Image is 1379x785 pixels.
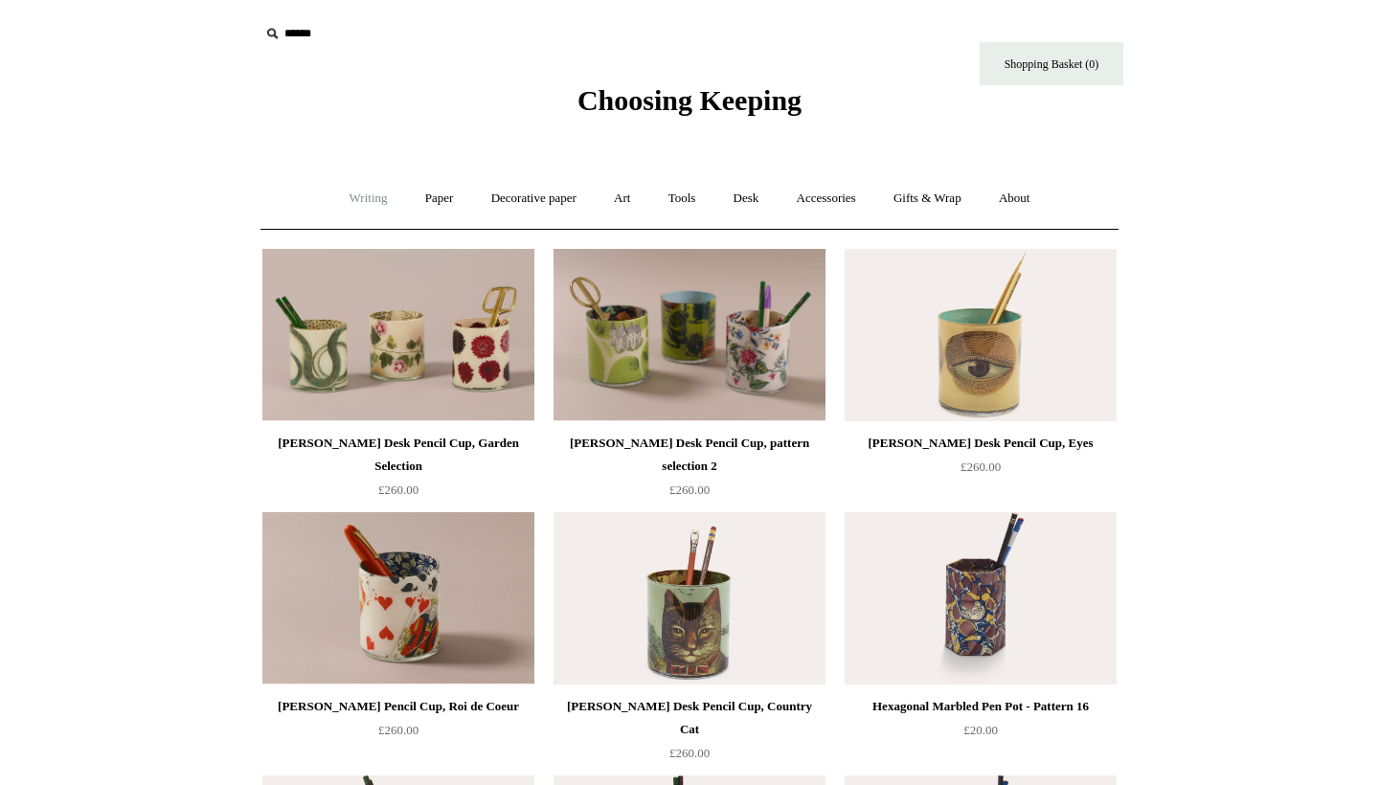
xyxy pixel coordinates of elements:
[262,249,534,421] img: John Derian Desk Pencil Cup, Garden Selection
[554,512,825,684] a: John Derian Desk Pencil Cup, Country Cat John Derian Desk Pencil Cup, Country Cat
[554,512,825,684] img: John Derian Desk Pencil Cup, Country Cat
[876,173,979,224] a: Gifts & Wrap
[845,249,1117,421] img: John Derian Desk Pencil Cup, Eyes
[577,100,802,113] a: Choosing Keeping
[716,173,777,224] a: Desk
[845,432,1117,510] a: [PERSON_NAME] Desk Pencil Cup, Eyes £260.00
[961,460,1001,474] span: £260.00
[558,695,821,741] div: [PERSON_NAME] Desk Pencil Cup, Country Cat
[963,723,998,737] span: £20.00
[780,173,873,224] a: Accessories
[577,84,802,116] span: Choosing Keeping
[849,695,1112,718] div: Hexagonal Marbled Pen Pot - Pattern 16
[554,432,825,510] a: [PERSON_NAME] Desk Pencil Cup, pattern selection 2 £260.00
[980,42,1123,85] a: Shopping Basket (0)
[554,249,825,421] img: John Derian Desk Pencil Cup, pattern selection 2
[554,249,825,421] a: John Derian Desk Pencil Cup, pattern selection 2 John Derian Desk Pencil Cup, pattern selection 2
[378,723,418,737] span: £260.00
[262,695,534,774] a: [PERSON_NAME] Pencil Cup, Roi de Coeur £260.00
[262,249,534,421] a: John Derian Desk Pencil Cup, Garden Selection John Derian Desk Pencil Cup, Garden Selection
[262,432,534,510] a: [PERSON_NAME] Desk Pencil Cup, Garden Selection £260.00
[332,173,405,224] a: Writing
[982,173,1048,224] a: About
[408,173,471,224] a: Paper
[845,512,1117,684] img: Hexagonal Marbled Pen Pot - Pattern 16
[845,695,1117,774] a: Hexagonal Marbled Pen Pot - Pattern 16 £20.00
[651,173,713,224] a: Tools
[262,512,534,684] img: John Derian Desk Pencil Cup, Roi de Coeur
[554,695,825,774] a: [PERSON_NAME] Desk Pencil Cup, Country Cat £260.00
[669,746,710,760] span: £260.00
[267,695,530,718] div: [PERSON_NAME] Pencil Cup, Roi de Coeur
[597,173,647,224] a: Art
[267,432,530,478] div: [PERSON_NAME] Desk Pencil Cup, Garden Selection
[558,432,821,478] div: [PERSON_NAME] Desk Pencil Cup, pattern selection 2
[474,173,594,224] a: Decorative paper
[845,512,1117,684] a: Hexagonal Marbled Pen Pot - Pattern 16 Hexagonal Marbled Pen Pot - Pattern 16
[849,432,1112,455] div: [PERSON_NAME] Desk Pencil Cup, Eyes
[378,482,418,497] span: £260.00
[262,512,534,684] a: John Derian Desk Pencil Cup, Roi de Coeur John Derian Desk Pencil Cup, Roi de Coeur
[845,249,1117,421] a: John Derian Desk Pencil Cup, Eyes John Derian Desk Pencil Cup, Eyes
[669,482,710,497] span: £260.00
